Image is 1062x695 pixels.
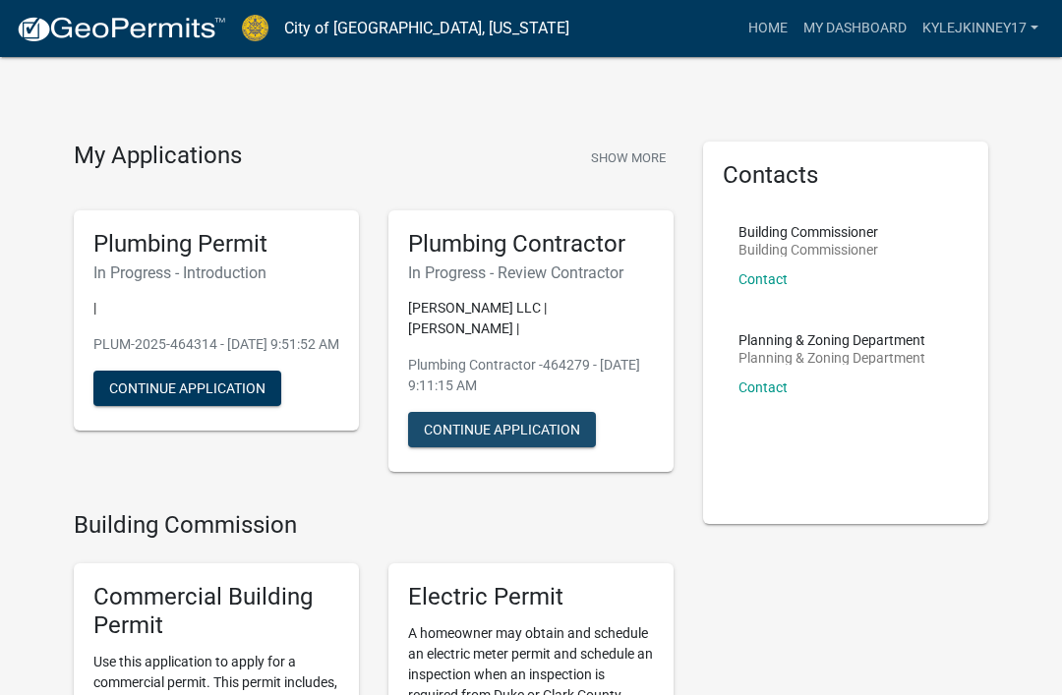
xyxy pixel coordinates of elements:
p: | [93,298,339,319]
button: Continue Application [93,371,281,406]
h5: Plumbing Contractor [408,230,654,259]
h6: In Progress - Introduction [93,263,339,282]
h6: In Progress - Review Contractor [408,263,654,282]
p: [PERSON_NAME] LLC | [PERSON_NAME] | [408,298,654,339]
a: Contact [738,271,788,287]
button: Continue Application [408,412,596,447]
p: Planning & Zoning Department [738,351,925,365]
a: My Dashboard [796,10,914,47]
a: Contact [738,379,788,395]
h5: Contacts [723,161,969,190]
h5: Electric Permit [408,583,654,611]
h5: Plumbing Permit [93,230,339,259]
button: Show More [583,142,674,174]
p: Building Commissioner [738,243,878,257]
p: PLUM-2025-464314 - [DATE] 9:51:52 AM [93,334,339,355]
h4: Building Commission [74,511,674,540]
p: Planning & Zoning Department [738,333,925,347]
a: Home [740,10,796,47]
p: Building Commissioner [738,225,878,239]
h4: My Applications [74,142,242,171]
p: Plumbing Contractor -464279 - [DATE] 9:11:15 AM [408,355,654,396]
a: kylejkinney17 [914,10,1046,47]
h5: Commercial Building Permit [93,583,339,640]
a: City of [GEOGRAPHIC_DATA], [US_STATE] [284,12,569,45]
img: City of Jeffersonville, Indiana [242,15,268,41]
